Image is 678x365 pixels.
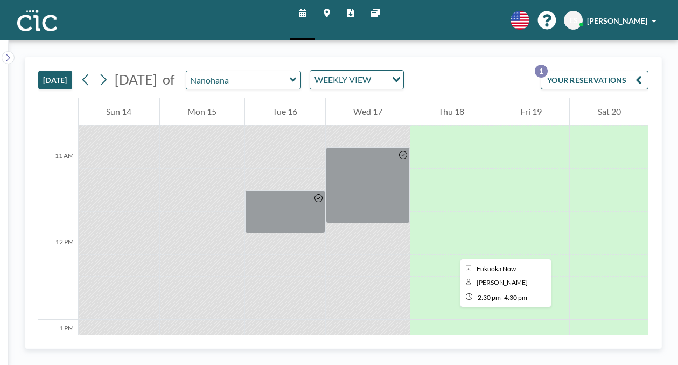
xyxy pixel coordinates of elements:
[186,71,290,89] input: Nanohana
[38,147,78,233] div: 11 AM
[38,71,72,89] button: [DATE]
[17,10,57,31] img: organization-logo
[38,233,78,320] div: 12 PM
[477,265,516,273] span: Fukuoka Now
[570,98,648,125] div: Sat 20
[312,73,373,87] span: WEEKLY VIEW
[79,98,159,125] div: Sun 14
[374,73,386,87] input: Search for option
[478,293,501,301] span: 2:30 PM
[163,71,174,88] span: of
[502,293,504,301] span: -
[160,98,244,125] div: Mon 15
[326,98,410,125] div: Wed 17
[310,71,403,89] div: Search for option
[245,98,325,125] div: Tue 16
[541,71,648,89] button: YOUR RESERVATIONS1
[535,65,548,78] p: 1
[492,98,569,125] div: Fri 19
[569,16,578,25] span: ES
[115,71,157,87] span: [DATE]
[477,278,528,286] span: Emiko Szasz
[410,98,492,125] div: Thu 18
[504,293,527,301] span: 4:30 PM
[587,16,647,25] span: [PERSON_NAME]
